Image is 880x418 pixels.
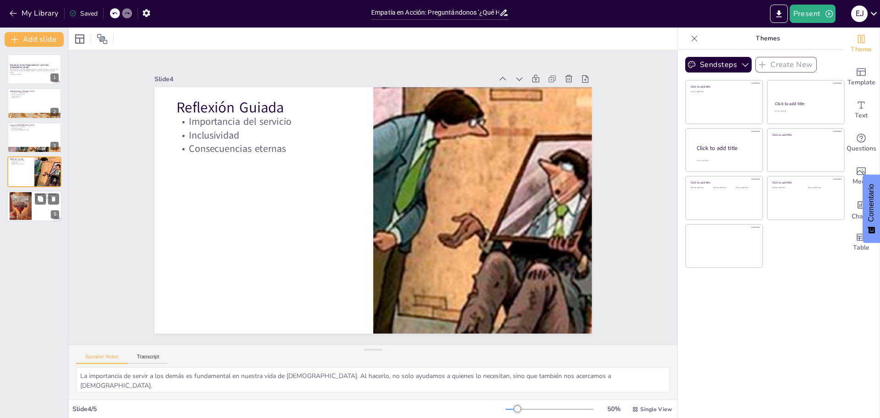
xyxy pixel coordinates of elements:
p: Importancia de la música [10,93,59,95]
span: Text [855,111,868,121]
p: Aplicación en la Vida Diaria [34,193,59,195]
span: Table [853,243,869,253]
div: Click to add text [808,187,837,189]
p: Oportunidades para servir [34,195,59,197]
div: 3 [7,123,61,153]
div: Click to add title [772,133,838,136]
p: Lectura [DEMOGRAPHIC_DATA] [10,124,59,127]
div: Click to add title [697,145,755,152]
p: Acciones concretas [10,128,59,129]
span: Template [847,78,875,88]
div: E J [851,6,868,22]
span: Theme [851,45,872,55]
p: Inclusividad [183,108,358,140]
button: Speaker Notes [76,354,128,364]
div: Click to add text [736,187,756,189]
button: Delete Slide [48,193,59,204]
div: 4 [7,156,61,187]
p: Inclusividad [10,162,32,163]
p: Ambientación y Oración Inicial [10,89,59,92]
div: 2 [50,108,59,116]
p: Generated with [URL] [10,73,59,75]
div: Saved [69,9,98,18]
div: Get real-time input from your audience [843,127,880,160]
strong: Empatía en Acción: Preguntándonos '¿Qué Haría [DEMOGRAPHIC_DATA]?' [10,64,49,69]
div: Add text boxes [843,94,880,127]
div: Change the overall theme [843,28,880,61]
span: Questions [847,144,876,154]
p: Reflexionar sobre prioridades [34,197,59,199]
span: Charts [852,212,871,222]
div: Click to add body [697,160,754,162]
span: Single View [640,406,672,413]
p: Esta presentación nos invita a reflexionar sobre cómo aplicar la empatía en nuestras vidas, inspi... [10,68,59,73]
div: Click to add title [691,181,756,184]
div: Click to add title [772,181,838,184]
input: Insert title [371,6,499,19]
div: 3 [50,142,59,150]
button: Create New [755,57,817,72]
button: Export to PowerPoint [770,5,788,23]
p: Consecuencias eternas [181,122,357,154]
div: Click to add text [691,187,711,189]
div: 50 % [603,405,625,413]
p: Themes [702,28,834,50]
div: 5 [7,190,62,222]
textarea: La importancia de servir a los demás es fundamental en nuestra vida de [DEMOGRAPHIC_DATA]. Al hac... [76,367,670,392]
button: Transcript [128,354,169,364]
p: Reflexión Guiada [10,158,32,161]
p: Practicar empatía [34,199,59,201]
div: Click to add title [775,101,836,106]
p: Importancia del servicio [10,160,32,162]
div: Click to add text [691,91,756,93]
button: Comentarios - Mostrar encuesta [863,175,880,243]
p: Consecuencias eternas [10,163,32,165]
div: 5 [51,210,59,218]
div: 1 [50,73,59,82]
p: Tiempo de silencio [10,95,59,97]
button: Add slide [5,32,64,47]
p: Amor por [DEMOGRAPHIC_DATA] [10,129,59,131]
div: Add ready made slides [843,61,880,94]
div: Layout [72,32,87,46]
button: Duplicate Slide [35,193,46,204]
p: Servicio a los necesitados [10,126,59,128]
div: Click to add title [691,85,756,89]
div: Add a table [843,226,880,259]
p: Reflexión Guiada [186,78,362,116]
button: E J [851,5,868,23]
div: Slide 4 / 5 [72,405,506,413]
font: Comentario [867,184,875,222]
div: Click to add text [775,110,836,112]
div: 2 [7,88,61,118]
div: Slide 4 [167,52,505,96]
div: Add charts and graphs [843,193,880,226]
p: Oración inicial [10,96,59,98]
p: Conexión con [PERSON_NAME] [10,91,59,93]
div: 1 [7,54,61,84]
span: Position [97,33,108,45]
button: My Library [7,6,62,21]
p: Importancia del servicio [185,95,360,127]
div: 4 [50,176,59,184]
div: Click to add text [772,187,801,189]
span: Media [852,177,870,187]
button: Sendsteps [685,57,752,72]
div: Add images, graphics, shapes or video [843,160,880,193]
div: Click to add text [713,187,734,189]
button: Present [790,5,836,23]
